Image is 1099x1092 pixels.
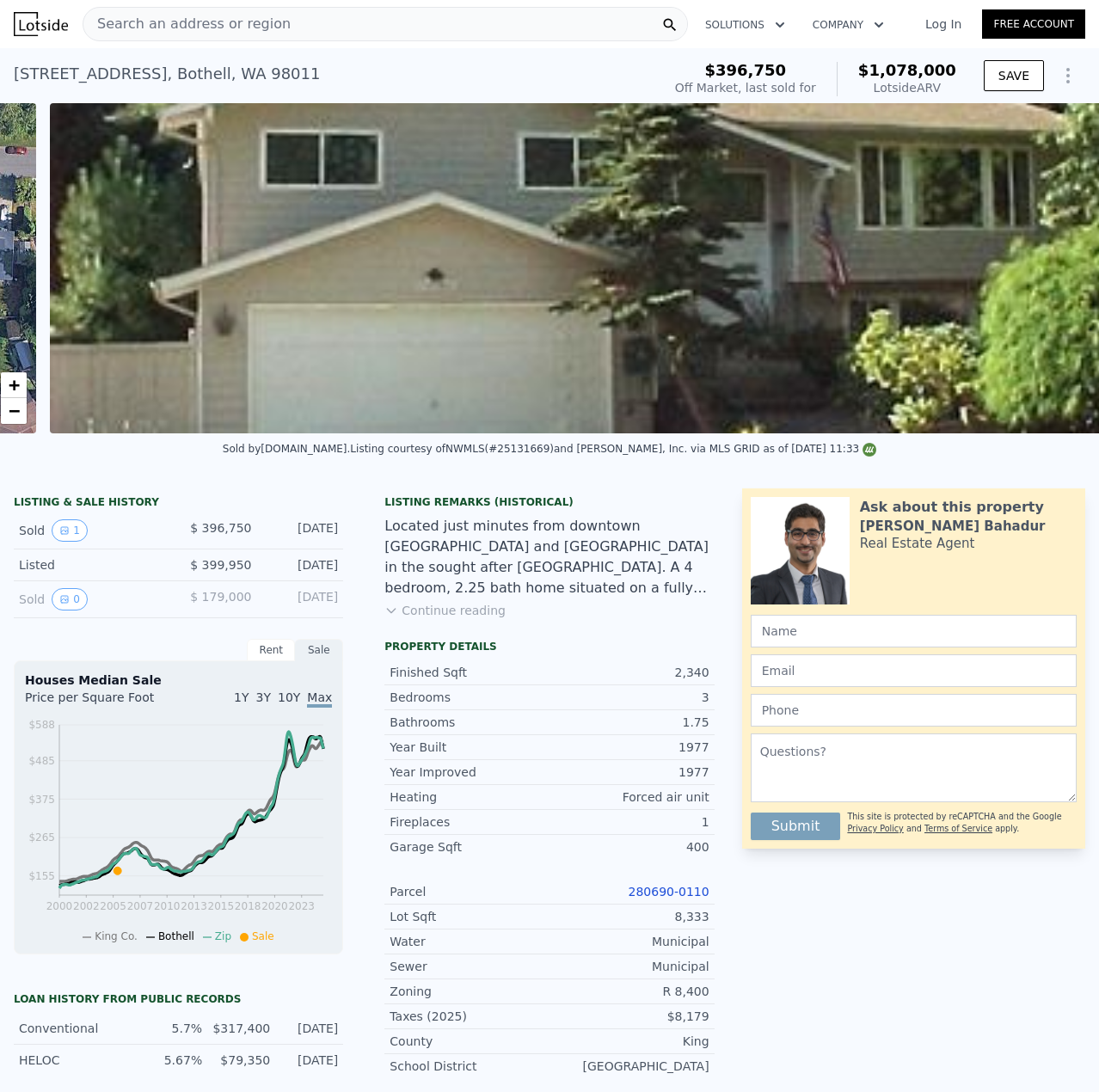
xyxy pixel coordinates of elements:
button: Continue reading [384,602,506,619]
div: County [390,1033,549,1050]
div: 400 [549,838,709,856]
input: Email [751,654,1077,687]
div: [GEOGRAPHIC_DATA] [549,1058,709,1075]
tspan: 2000 [46,900,73,912]
div: Real Estate Agent [860,535,975,552]
a: Terms of Service [924,824,992,833]
div: [PERSON_NAME] Bahadur [860,518,1046,535]
div: Sold by [DOMAIN_NAME] . [223,443,351,455]
div: King [549,1033,709,1050]
button: Solutions [691,9,799,40]
div: Municipal [549,958,709,975]
tspan: 2002 [73,900,100,912]
div: Ask about this property [860,497,1044,518]
div: Loan history from public records [14,992,343,1006]
tspan: $375 [28,794,55,806]
span: − [9,400,20,421]
div: School District [390,1058,549,1075]
div: $8,179 [549,1008,709,1025]
div: 3 [549,689,709,706]
button: SAVE [984,60,1044,91]
span: Bothell [158,930,194,942]
tspan: 2010 [154,900,181,912]
div: Listing courtesy of NWMLS (#25131669) and [PERSON_NAME], Inc. via MLS GRID as of [DATE] 11:33 [350,443,876,455]
button: View historical data [52,519,88,542]
tspan: 2020 [261,900,288,912]
span: Search an address or region [83,14,291,34]
span: $1,078,000 [858,61,956,79]
div: LISTING & SALE HISTORY [14,495,343,512]
div: Forced air unit [549,788,709,806]
button: Submit [751,813,841,840]
tspan: 2013 [181,900,207,912]
div: [STREET_ADDRESS] , Bothell , WA 98011 [14,62,320,86]
span: King Co. [95,930,138,942]
img: NWMLS Logo [863,443,876,457]
div: Zoning [390,983,549,1000]
div: Bathrooms [390,714,549,731]
div: 2,340 [549,664,709,681]
span: $396,750 [705,61,787,79]
div: Rent [247,639,295,661]
span: Sale [252,930,274,942]
div: Sale [295,639,343,661]
div: 8,333 [549,908,709,925]
tspan: 2018 [235,900,261,912]
span: 1Y [234,690,249,704]
tspan: $588 [28,719,55,731]
button: Company [799,9,898,40]
span: $ 396,750 [190,521,251,535]
div: Property details [384,640,714,653]
div: [DATE] [280,1052,338,1069]
div: Finished Sqft [390,664,549,681]
a: 280690-0110 [629,885,709,899]
tspan: $485 [28,755,55,767]
div: $317,400 [212,1020,270,1037]
div: 5.7% [144,1020,202,1037]
tspan: 2015 [208,900,235,912]
div: This site is protected by reCAPTCHA and the Google and apply. [847,806,1077,840]
span: $ 179,000 [190,590,251,604]
a: Zoom out [1,398,27,424]
div: Fireplaces [390,813,549,831]
input: Name [751,615,1077,647]
div: R 8,400 [549,983,709,1000]
div: HELOC [19,1052,134,1069]
button: Show Options [1051,58,1085,93]
span: 10Y [278,690,300,704]
div: Off Market, last sold for [675,79,816,96]
div: Bedrooms [390,689,549,706]
div: Houses Median Sale [25,672,332,689]
div: Parcel [390,883,549,900]
a: Log In [905,15,982,33]
div: 5.67% [144,1052,202,1069]
a: Zoom in [1,372,27,398]
tspan: 2023 [288,900,315,912]
span: Zip [215,930,231,942]
div: Lotside ARV [858,79,956,96]
a: Privacy Policy [847,824,903,833]
div: $79,350 [212,1052,270,1069]
div: 1977 [549,739,709,756]
div: 1.75 [549,714,709,731]
div: Listing Remarks (Historical) [384,495,714,509]
div: [DATE] [265,519,338,542]
div: [DATE] [265,556,338,574]
div: [DATE] [265,588,338,610]
div: Price per Square Foot [25,689,179,716]
div: Sold [19,588,165,610]
div: Sewer [390,958,549,975]
tspan: 2007 [127,900,154,912]
input: Phone [751,694,1077,727]
span: $ 399,950 [190,558,251,572]
div: Located just minutes from downtown [GEOGRAPHIC_DATA] and [GEOGRAPHIC_DATA] in the sought after [G... [384,516,714,598]
a: Free Account [982,9,1085,39]
div: [DATE] [280,1020,338,1037]
div: 1977 [549,764,709,781]
div: 1 [549,813,709,831]
div: Year Built [390,739,549,756]
div: Municipal [549,933,709,950]
div: Year Improved [390,764,549,781]
div: Lot Sqft [390,908,549,925]
div: Water [390,933,549,950]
